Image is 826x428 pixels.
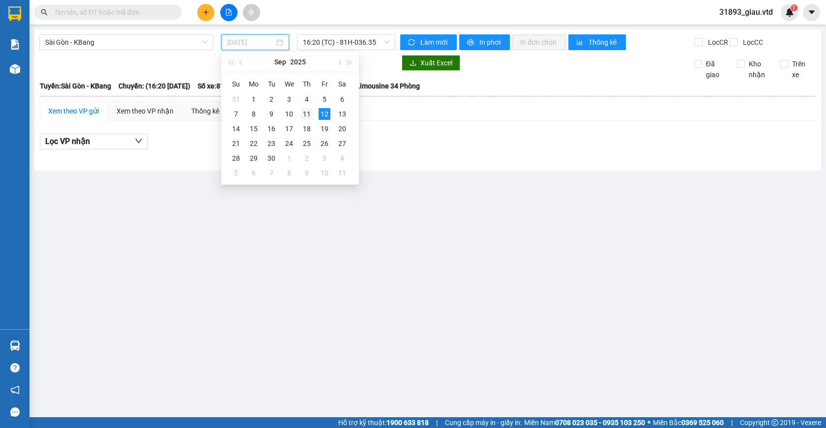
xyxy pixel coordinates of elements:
[333,107,351,121] td: 2025-09-13
[280,166,298,180] td: 2025-10-08
[283,108,295,120] div: 10
[135,137,143,145] span: down
[10,341,20,351] img: warehouse-icon
[301,108,313,120] div: 11
[10,363,20,372] span: question-circle
[245,166,263,180] td: 2025-10-06
[280,92,298,107] td: 2025-09-03
[298,166,316,180] td: 2025-10-09
[785,8,794,17] img: icon-new-feature
[280,151,298,166] td: 2025-10-01
[336,152,348,164] div: 4
[316,136,333,151] td: 2025-09-26
[445,417,522,428] span: Cung cấp máy in - giấy in:
[298,107,316,121] td: 2025-09-11
[792,4,796,11] span: 1
[280,121,298,136] td: 2025-09-17
[265,138,277,149] div: 23
[333,76,351,92] th: Sa
[731,417,733,428] span: |
[711,6,781,18] span: 31893_giau.vtd
[227,121,245,136] td: 2025-09-14
[298,92,316,107] td: 2025-09-04
[589,37,618,48] span: Thống kê
[198,81,253,91] span: Số xe: 81H-036.35
[745,58,773,80] span: Kho nhận
[336,108,348,120] div: 13
[263,166,280,180] td: 2025-10-07
[568,34,626,50] button: bar-chartThống kê
[263,136,280,151] td: 2025-09-23
[771,419,778,426] span: copyright
[48,106,99,116] div: Xem theo VP gửi
[274,52,286,72] button: Sep
[40,134,148,149] button: Lọc VP nhận
[230,93,242,105] div: 31
[283,167,295,179] div: 8
[248,152,260,164] div: 29
[283,138,295,149] div: 24
[704,37,730,48] span: Lọc CR
[791,4,797,11] sup: 1
[280,107,298,121] td: 2025-09-10
[333,121,351,136] td: 2025-09-20
[227,76,245,92] th: Su
[248,167,260,179] div: 6
[280,136,298,151] td: 2025-09-24
[739,37,765,48] span: Lọc CC
[10,39,20,50] img: solution-icon
[10,407,20,417] span: message
[301,123,313,135] div: 18
[333,166,351,180] td: 2025-10-11
[245,151,263,166] td: 2025-09-29
[386,419,429,427] strong: 1900 633 818
[298,136,316,151] td: 2025-09-25
[248,93,260,105] div: 1
[8,6,21,21] img: logo-vxr
[197,4,214,21] button: plus
[336,167,348,179] div: 11
[227,107,245,121] td: 2025-09-07
[230,108,242,120] div: 7
[702,58,730,80] span: Đã giao
[298,151,316,166] td: 2025-10-02
[408,39,416,47] span: sync
[243,4,260,21] button: aim
[283,93,295,105] div: 3
[10,64,20,74] img: warehouse-icon
[653,417,724,428] span: Miền Bắc
[479,37,502,48] span: In phơi
[301,93,313,105] div: 4
[400,34,457,50] button: syncLàm mới
[248,138,260,149] div: 22
[301,138,313,149] div: 25
[54,7,170,18] input: Tìm tên, số ĐT hoặc mã đơn
[220,4,237,21] button: file-add
[230,152,242,164] div: 28
[245,76,263,92] th: Mo
[319,108,330,120] div: 12
[45,35,207,50] span: Sài Gòn - KBang
[319,138,330,149] div: 26
[45,135,90,147] span: Lọc VP nhận
[333,151,351,166] td: 2025-10-04
[459,34,510,50] button: printerIn phơi
[41,9,48,16] span: search
[319,123,330,135] div: 19
[203,9,209,16] span: plus
[245,107,263,121] td: 2025-09-08
[283,152,295,164] div: 1
[265,152,277,164] div: 30
[40,82,111,90] b: Tuyến: Sài Gòn - KBang
[225,9,232,16] span: file-add
[336,123,348,135] div: 20
[265,167,277,179] div: 7
[117,106,174,116] div: Xem theo VP nhận
[245,92,263,107] td: 2025-09-01
[227,37,274,48] input: 12/09/2025
[316,76,333,92] th: Fr
[336,138,348,149] div: 27
[245,121,263,136] td: 2025-09-15
[576,39,585,47] span: bar-chart
[230,138,242,149] div: 21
